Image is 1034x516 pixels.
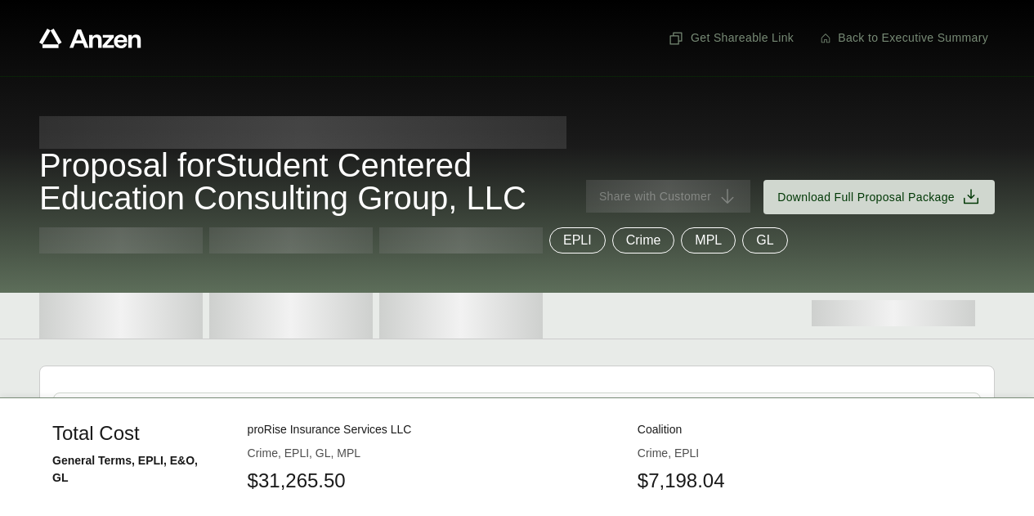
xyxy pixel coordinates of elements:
button: Get Shareable Link [661,23,800,53]
span: Test [39,227,203,254]
p: MPL [695,231,722,250]
span: Back to Executive Summary [838,29,988,47]
span: Test [209,227,373,254]
button: EPLI [87,411,145,441]
a: Anzen website [39,29,141,48]
p: EPLI [563,231,592,250]
span: Proposal for Student Centered Education Consulting Group, LLC [39,149,566,214]
button: Back to Executive Summary [813,23,995,53]
span: Share with Customer [599,188,711,205]
span: EPLI [104,417,128,434]
span: GL [222,417,237,434]
button: Download Full Proposal Package [763,180,995,214]
span: Get Shareable Link [668,29,794,47]
p: Crime [626,231,661,250]
button: GL [205,411,253,441]
span: E&O [163,417,187,434]
span: Proposal for [39,116,566,149]
p: GL [756,231,773,250]
span: Download Full Proposal Package [777,189,955,206]
button: E&O [146,411,204,441]
div: Recommended [857,411,967,441]
span: Test [379,227,543,254]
